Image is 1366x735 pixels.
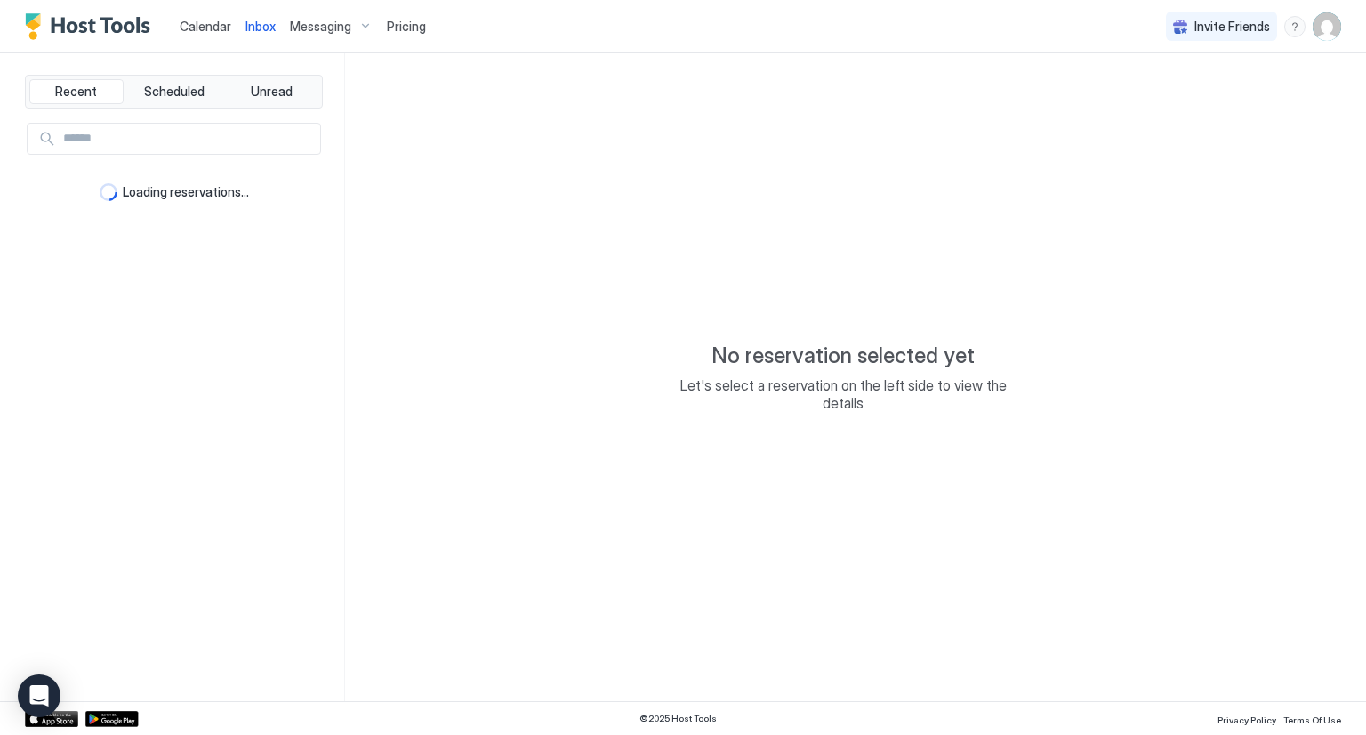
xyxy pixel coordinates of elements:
span: Recent [55,84,97,100]
a: Privacy Policy [1217,709,1276,728]
div: loading [100,183,117,201]
a: Google Play Store [85,711,139,727]
span: Scheduled [144,84,205,100]
span: Loading reservations... [123,184,249,200]
div: User profile [1313,12,1341,41]
a: Terms Of Use [1283,709,1341,728]
span: Unread [251,84,293,100]
input: Input Field [56,124,320,154]
div: tab-group [25,75,323,109]
span: Messaging [290,19,351,35]
a: Inbox [245,17,276,36]
span: Terms Of Use [1283,715,1341,725]
span: Pricing [387,19,426,35]
a: App Store [25,711,78,727]
div: Open Intercom Messenger [18,674,60,717]
span: Let's select a reservation on the left side to view the details [665,376,1021,412]
span: Invite Friends [1194,19,1270,35]
button: Unread [224,79,318,104]
span: Privacy Policy [1217,715,1276,725]
button: Recent [29,79,124,104]
a: Calendar [180,17,231,36]
div: menu [1284,16,1306,37]
span: No reservation selected yet [711,343,975,369]
span: © 2025 Host Tools [639,713,717,724]
span: Calendar [180,19,231,34]
button: Scheduled [127,79,221,104]
a: Host Tools Logo [25,13,158,40]
span: Inbox [245,19,276,34]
